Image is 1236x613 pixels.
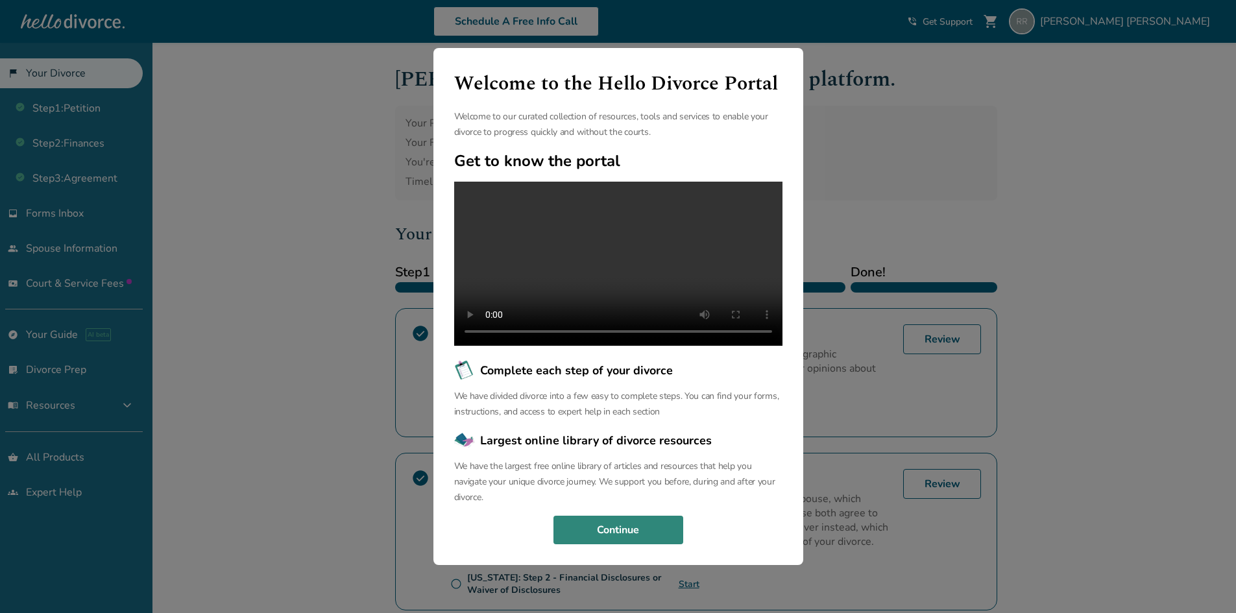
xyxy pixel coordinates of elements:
[1171,551,1236,613] iframe: Chat Widget
[454,459,782,505] p: We have the largest free online library of articles and resources that help you navigate your uni...
[454,389,782,420] p: We have divided divorce into a few easy to complete steps. You can find your forms, instructions,...
[454,69,782,99] h1: Welcome to the Hello Divorce Portal
[480,432,712,449] span: Largest online library of divorce resources
[480,362,673,379] span: Complete each step of your divorce
[454,150,782,171] h2: Get to know the portal
[553,516,683,544] button: Continue
[454,360,475,381] img: Complete each step of your divorce
[454,430,475,451] img: Largest online library of divorce resources
[454,109,782,140] p: Welcome to our curated collection of resources, tools and services to enable your divorce to prog...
